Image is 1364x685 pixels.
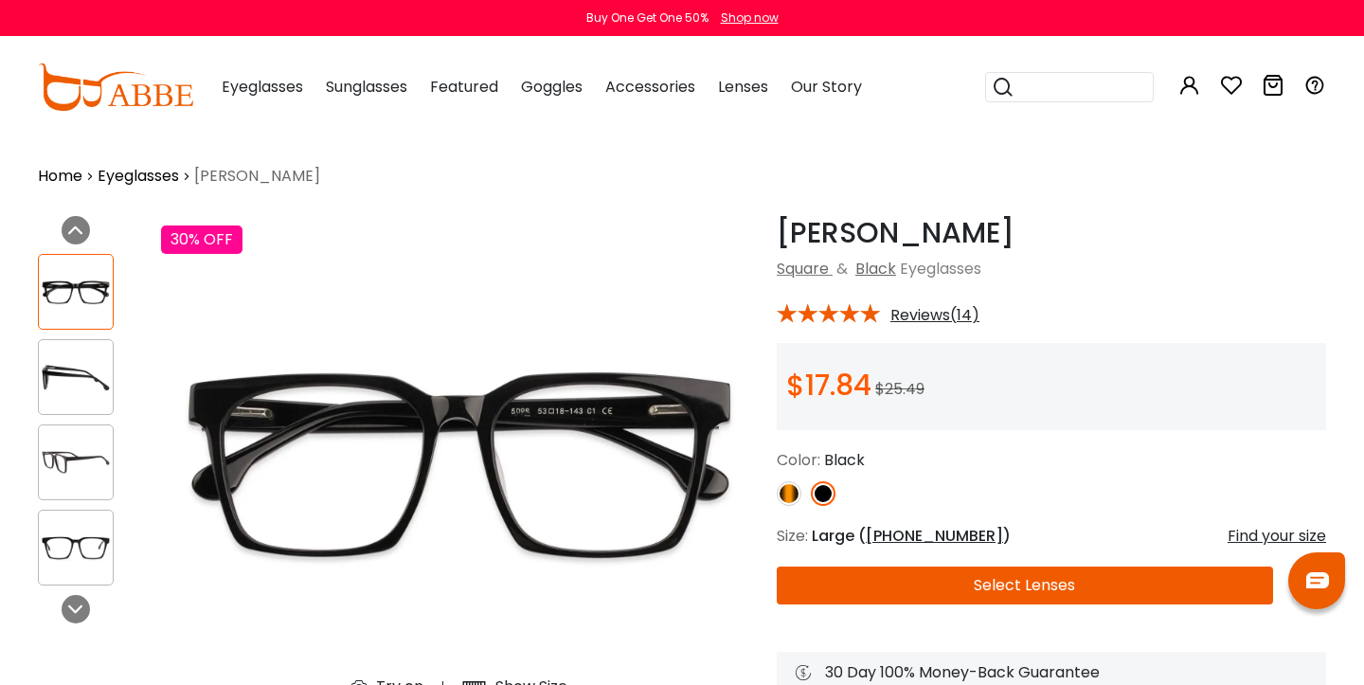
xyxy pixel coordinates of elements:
span: Eyeglasses [222,76,303,98]
div: Find your size [1228,525,1326,548]
span: Goggles [521,76,583,98]
div: 30 Day 100% Money-Back Guarantee [796,661,1307,684]
img: Gilbert Black Acetate Eyeglasses , UniversalBridgeFit Frames from ABBE Glasses [39,359,113,396]
div: Shop now [721,9,779,27]
img: chat [1306,572,1329,588]
button: Select Lenses [777,567,1273,604]
h1: [PERSON_NAME] [777,216,1326,250]
span: $17.84 [786,365,871,406]
a: Square [777,258,829,279]
span: Featured [430,76,498,98]
span: [PHONE_NUMBER] [866,525,1003,547]
span: Reviews(14) [890,307,979,324]
a: Home [38,165,82,188]
img: Gilbert Black Acetate Eyeglasses , UniversalBridgeFit Frames from ABBE Glasses [39,444,113,481]
span: Lenses [718,76,768,98]
span: Our Story [791,76,862,98]
a: Shop now [711,9,779,26]
span: Accessories [605,76,695,98]
img: abbeglasses.com [38,63,193,111]
span: Sunglasses [326,76,407,98]
span: Black [824,449,865,471]
span: [PERSON_NAME] [194,165,320,188]
span: Eyeglasses [900,258,981,279]
a: Black [855,258,896,279]
img: Gilbert Black Acetate Eyeglasses , UniversalBridgeFit Frames from ABBE Glasses [39,274,113,311]
div: Buy One Get One 50% [586,9,709,27]
span: Large ( ) [812,525,1011,547]
span: Color: [777,449,820,471]
span: Size: [777,525,808,547]
a: Eyeglasses [98,165,179,188]
span: $25.49 [875,378,924,400]
img: Gilbert Black Acetate Eyeglasses , UniversalBridgeFit Frames from ABBE Glasses [39,530,113,567]
span: & [833,258,852,279]
div: 30% OFF [161,225,242,254]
